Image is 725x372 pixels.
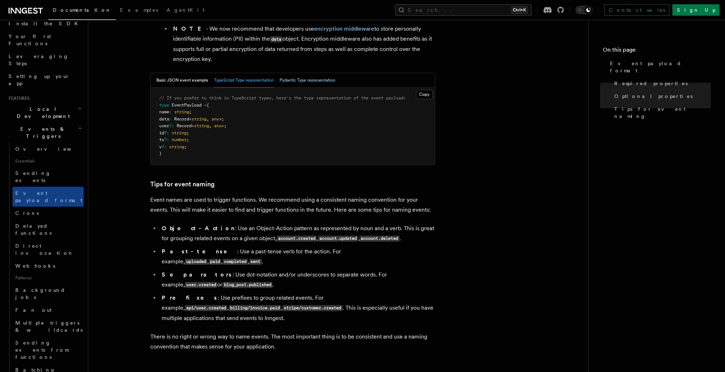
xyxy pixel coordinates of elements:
[150,179,215,189] a: Tips for event naming
[160,270,435,290] li: : Use dot-notation and/or underscores to separate words. For example, or .
[162,144,167,149] span: ?:
[209,123,212,128] span: ,
[15,340,68,360] span: Sending events from functions
[171,24,435,64] li: - We now recommend that developers use to store personally identifiable information (PII) within ...
[48,2,116,20] a: Documentation
[6,105,78,120] span: Local Development
[6,70,84,90] a: Setting up your app
[6,95,30,101] span: Features
[604,4,669,16] a: Contact sales
[192,123,194,128] span: <
[15,170,51,183] span: Sending events
[249,259,262,265] code: sent
[150,332,435,352] p: There is no right or wrong way to name events. The most important thing is to be consistent and u...
[207,117,209,122] span: ,
[15,243,74,256] span: Direct invocation
[156,73,208,88] button: Basic JSON event example
[12,239,84,259] a: Direct invocation
[162,2,209,19] a: AgentKit
[162,271,233,278] strong: Separators
[15,146,89,152] span: Overview
[9,73,70,86] span: Setting up your app
[159,144,162,149] span: v
[603,46,711,57] h4: On this page
[12,167,84,187] a: Sending events
[150,195,435,215] p: Event names are used to trigger functions. We recommend using a consistent naming convention for ...
[185,305,227,311] code: api/user.created
[174,109,189,114] span: string
[611,77,711,90] a: Required properties
[6,50,84,70] a: Leveraging Steps
[12,284,84,304] a: Background jobs
[12,316,84,336] a: Multiple triggers & wildcards
[167,7,204,13] span: AgentKit
[610,60,711,74] span: Event payload format
[189,109,192,114] span: ;
[174,117,189,122] span: Record
[15,190,82,203] span: Event payload format
[9,33,51,46] span: Your first Functions
[280,73,335,88] button: Pydantic Type representation
[6,123,84,143] button: Events & Triggers
[177,123,192,128] span: Record
[162,225,235,232] strong: Object-Action
[12,143,84,155] a: Overview
[192,117,207,122] span: string
[9,21,82,26] span: Install the SDK
[162,294,218,301] strong: Prefixes
[611,103,711,123] a: Tips for event naming
[221,123,226,128] span: >;
[614,80,688,87] span: Required properties
[159,109,169,114] span: name
[12,207,84,219] a: Crons
[359,236,399,242] code: account.deleted
[223,259,247,265] code: completed
[614,93,693,100] span: Optional properties
[15,210,39,216] span: Crons
[159,130,164,135] span: id
[395,4,532,16] button: Search...Ctrl+K
[159,123,169,128] span: user
[172,103,202,108] span: EventPayload
[15,307,52,313] span: Fan out
[212,117,219,122] span: any
[184,144,187,149] span: ;
[116,2,162,19] a: Examples
[270,36,282,42] code: data
[219,117,224,122] span: >;
[277,236,317,242] code: account.created
[614,105,711,120] span: Tips for event naming
[15,263,55,269] span: Webhooks
[172,130,187,135] span: string
[160,247,435,267] li: : Use a past-tense verb for the action. For example, , , , .
[185,259,207,265] code: uploaded
[172,137,187,142] span: number
[511,6,527,14] kbd: Ctrl+K
[6,125,78,140] span: Events & Triggers
[12,336,84,363] a: Sending events from functions
[12,272,84,284] span: Patterns
[159,137,164,142] span: ts
[120,7,158,13] span: Examples
[12,187,84,207] a: Event payload format
[214,123,221,128] span: any
[6,17,84,30] a: Install the SDK
[223,282,272,288] code: blog_post.published
[318,236,358,242] code: account.updated
[12,304,84,316] a: Fan out
[575,6,593,14] button: Toggle dark mode
[9,53,69,66] span: Leveraging Steps
[160,223,435,244] li: : Use an Object-Action pattern as represented by noun and a verb. This is great for grouping rela...
[173,25,206,32] strong: NOTE
[207,103,209,108] span: {
[169,123,174,128] span: ?:
[607,57,711,77] a: Event payload format
[187,137,189,142] span: ;
[12,259,84,272] a: Webhooks
[189,117,192,122] span: <
[282,305,342,311] code: stripe/customer.created
[164,137,169,142] span: ?:
[185,282,217,288] code: user.created
[159,117,169,122] span: data
[162,248,237,255] strong: Past-tense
